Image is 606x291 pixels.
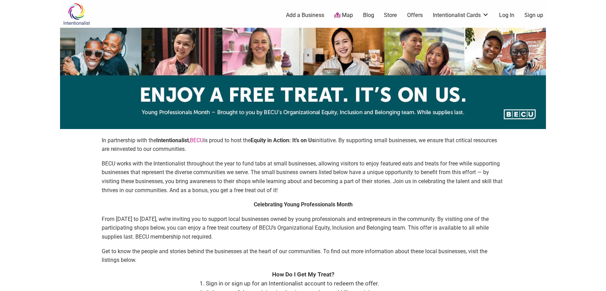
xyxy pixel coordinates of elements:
[363,11,374,19] a: Blog
[60,3,93,25] img: Intentionalist
[190,137,203,144] a: BECU
[102,136,504,154] p: In partnership with the , is proud to host the initiative. By supporting small businesses, we ens...
[286,11,324,19] a: Add a Business
[102,247,504,265] p: Get to know the people and stories behind the businesses at the heart of our communities. To find...
[272,271,334,278] strong: How Do I Get My Treat?
[254,201,353,208] strong: Celebrating Young Professionals Month
[433,11,489,19] a: Intentionalist Cards
[60,28,546,129] img: sponsor logo
[206,279,407,288] li: Sign in or sign up for an Intentionalist account to redeem the offer.
[156,137,189,144] strong: Intentionalist
[102,215,504,241] p: From [DATE] to [DATE], we’re inviting you to support local businesses owned by young professional...
[334,11,353,19] a: Map
[524,11,543,19] a: Sign up
[102,159,504,195] p: BECU works with the Intentionalist throughout the year to fund tabs at small businesses, allowing...
[407,11,423,19] a: Offers
[499,11,514,19] a: Log In
[251,137,315,144] strong: Equity in Action: It’s on Us
[384,11,397,19] a: Store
